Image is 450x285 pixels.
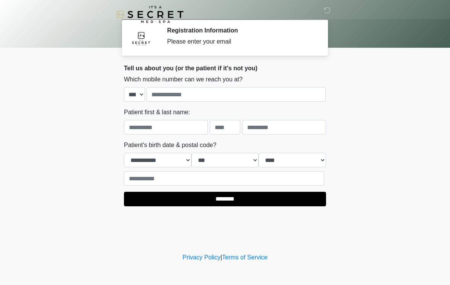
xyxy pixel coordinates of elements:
a: Terms of Service [222,254,267,261]
img: It's A Secret Med Spa Logo [116,6,183,23]
a: | [220,254,222,261]
h2: Tell us about you (or the patient if it's not you) [124,65,326,72]
label: Patient's birth date & postal code? [124,141,216,150]
div: Please enter your email [167,37,315,46]
a: Privacy Policy [183,254,221,261]
img: Agent Avatar [130,27,153,50]
label: Patient first & last name: [124,108,190,117]
label: Which mobile number can we reach you at? [124,75,243,84]
h2: Registration Information [167,27,315,34]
